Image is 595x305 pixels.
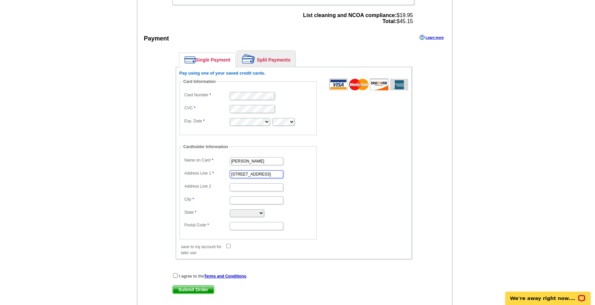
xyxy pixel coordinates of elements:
img: single-payment.png [184,56,196,64]
legend: Cardholder Information [183,144,229,150]
a: Single Payment [179,53,235,67]
h6: Pay using one of your saved credit cards. [179,71,408,76]
span: Submit Order [173,286,214,294]
div: Payment [144,34,169,43]
img: split-payment.png [242,54,255,64]
label: Card Number [184,92,229,98]
strong: Total: [382,18,396,24]
legend: Card Information [183,79,217,85]
label: Address Line 2 [184,183,229,189]
label: State [184,209,229,215]
label: CVC [184,105,229,111]
label: Address Line 1 [184,170,229,176]
strong: List cleaning and NCOA compliance: [303,12,396,18]
img: acceptedCards.gif [329,79,408,90]
label: City [184,196,229,202]
label: Name on Card [184,157,229,163]
label: save to my account for later use [181,244,226,256]
strong: I agree to the . [179,274,247,279]
label: Postal Code [184,222,229,228]
iframe: LiveChat chat widget [501,284,595,305]
a: Terms and Conditions [204,274,246,279]
span: $19.95 $45.15 [303,12,413,24]
a: Split Payments [237,51,295,67]
label: Exp. Date [184,118,229,124]
a: Learn more [420,35,444,40]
